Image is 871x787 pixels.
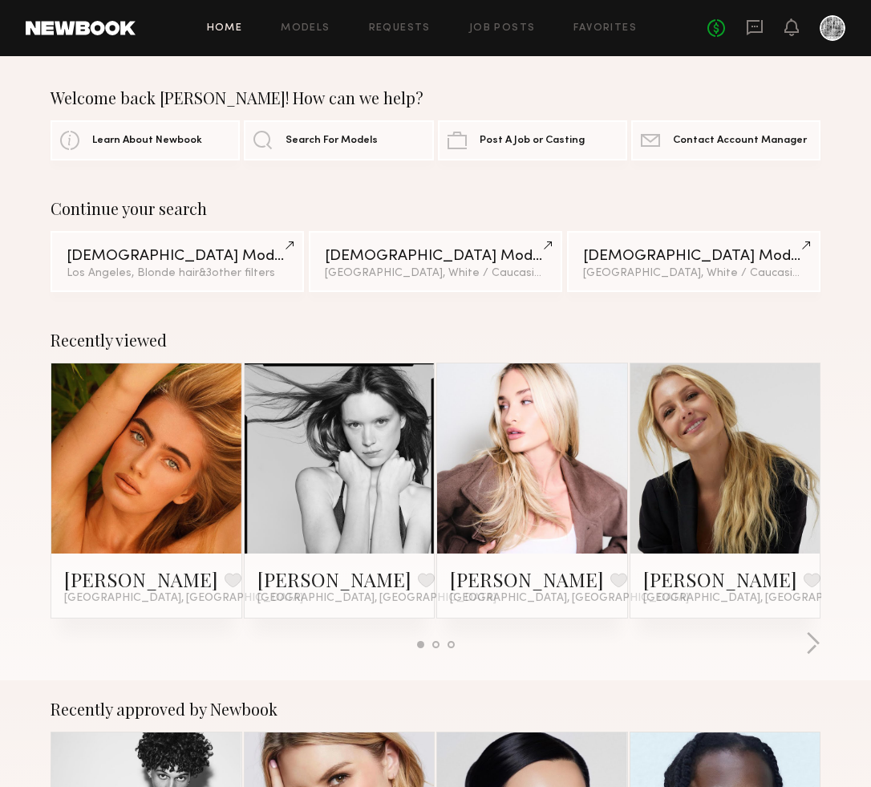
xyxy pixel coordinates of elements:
[64,592,303,605] span: [GEOGRAPHIC_DATA], [GEOGRAPHIC_DATA]
[51,199,820,218] div: Continue your search
[286,136,378,146] span: Search For Models
[207,23,243,34] a: Home
[450,566,604,592] a: [PERSON_NAME]
[51,88,820,108] div: Welcome back [PERSON_NAME]! How can we help?
[257,566,411,592] a: [PERSON_NAME]
[244,120,433,160] a: Search For Models
[51,231,304,292] a: [DEMOGRAPHIC_DATA] ModelsLos Angeles, Blonde hair&3other filters
[51,331,820,350] div: Recently viewed
[67,268,288,279] div: Los Angeles, Blonde hair
[199,268,275,278] span: & 3 other filter s
[583,268,804,279] div: [GEOGRAPHIC_DATA], White / Caucasian
[469,23,536,34] a: Job Posts
[673,136,807,146] span: Contact Account Manager
[51,120,240,160] a: Learn About Newbook
[573,23,637,34] a: Favorites
[583,249,804,264] div: [DEMOGRAPHIC_DATA] Models
[51,700,820,719] div: Recently approved by Newbook
[480,136,585,146] span: Post A Job or Casting
[325,249,546,264] div: [DEMOGRAPHIC_DATA] Models
[567,231,820,292] a: [DEMOGRAPHIC_DATA] Models[GEOGRAPHIC_DATA], White / Caucasian
[281,23,330,34] a: Models
[257,592,496,605] span: [GEOGRAPHIC_DATA], [GEOGRAPHIC_DATA]
[631,120,820,160] a: Contact Account Manager
[67,249,288,264] div: [DEMOGRAPHIC_DATA] Models
[309,231,562,292] a: [DEMOGRAPHIC_DATA] Models[GEOGRAPHIC_DATA], White / Caucasian
[369,23,431,34] a: Requests
[325,268,546,279] div: [GEOGRAPHIC_DATA], White / Caucasian
[438,120,627,160] a: Post A Job or Casting
[450,592,689,605] span: [GEOGRAPHIC_DATA], [GEOGRAPHIC_DATA]
[643,566,797,592] a: [PERSON_NAME]
[64,566,218,592] a: [PERSON_NAME]
[92,136,202,146] span: Learn About Newbook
